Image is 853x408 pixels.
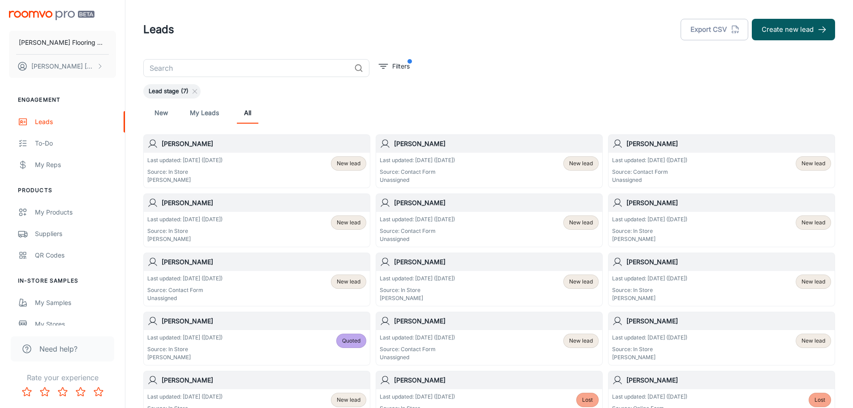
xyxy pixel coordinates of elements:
p: Last updated: [DATE] ([DATE]) [380,334,455,342]
button: [PERSON_NAME] [PERSON_NAME] [9,55,116,78]
p: Last updated: [DATE] ([DATE]) [147,393,223,401]
p: Last updated: [DATE] ([DATE]) [612,215,687,223]
p: [PERSON_NAME] [147,353,223,361]
p: Source: In Store [147,227,223,235]
a: [PERSON_NAME]Last updated: [DATE] ([DATE])Source: Contact FormUnassignedNew lead [376,312,603,365]
button: filter [377,59,412,73]
p: Source: Contact Form [612,168,687,176]
button: Rate 1 star [18,383,36,401]
div: To-do [35,138,116,148]
p: [PERSON_NAME] [380,294,455,302]
span: Lead stage (7) [143,87,194,96]
div: My Stores [35,319,116,329]
p: Unassigned [380,235,455,243]
a: [PERSON_NAME]Last updated: [DATE] ([DATE])Source: In Store[PERSON_NAME]New lead [608,193,835,247]
h6: [PERSON_NAME] [394,316,599,326]
p: Source: Contact Form [380,168,455,176]
p: Last updated: [DATE] ([DATE]) [612,156,687,164]
span: New lead [337,278,360,286]
div: My Products [35,207,116,217]
a: [PERSON_NAME]Last updated: [DATE] ([DATE])Source: Contact FormUnassignedNew lead [376,193,603,247]
span: New lead [802,278,825,286]
div: Suppliers [35,229,116,239]
p: [PERSON_NAME] [147,176,223,184]
button: Create new lead [752,19,835,40]
p: Last updated: [DATE] ([DATE]) [612,275,687,283]
a: All [237,102,258,124]
p: Source: Contact Form [380,345,455,353]
a: [PERSON_NAME]Last updated: [DATE] ([DATE])Source: In Store[PERSON_NAME]New lead [376,253,603,306]
p: Source: Contact Form [147,286,223,294]
span: New lead [569,278,593,286]
button: Rate 2 star [36,383,54,401]
h6: [PERSON_NAME] [626,198,831,208]
p: [PERSON_NAME] [612,294,687,302]
p: Last updated: [DATE] ([DATE]) [380,275,455,283]
p: [PERSON_NAME] [612,353,687,361]
p: Last updated: [DATE] ([DATE]) [612,393,687,401]
h6: [PERSON_NAME] [394,198,599,208]
span: New lead [802,219,825,227]
p: Last updated: [DATE] ([DATE]) [147,156,223,164]
div: My Samples [35,298,116,308]
p: Last updated: [DATE] ([DATE]) [612,334,687,342]
p: Unassigned [380,353,455,361]
h1: Leads [143,21,174,38]
p: Source: In Store [612,227,687,235]
a: [PERSON_NAME]Last updated: [DATE] ([DATE])Source: In Store[PERSON_NAME]New lead [143,134,370,188]
p: Source: In Store [147,345,223,353]
img: Roomvo PRO Beta [9,11,94,20]
a: [PERSON_NAME]Last updated: [DATE] ([DATE])Source: In Store[PERSON_NAME]New lead [608,312,835,365]
button: Rate 5 star [90,383,107,401]
p: Filters [392,61,410,71]
p: Source: In Store [147,168,223,176]
p: [PERSON_NAME] [612,235,687,243]
p: Source: Contact Form [380,227,455,235]
p: Unassigned [380,176,455,184]
span: Need help? [39,344,77,354]
h6: [PERSON_NAME] [162,257,366,267]
p: Unassigned [147,294,223,302]
p: Source: In Store [612,345,687,353]
div: My Reps [35,160,116,170]
span: New lead [569,159,593,167]
p: Source: In Store [612,286,687,294]
p: Last updated: [DATE] ([DATE]) [147,334,223,342]
a: [PERSON_NAME]Last updated: [DATE] ([DATE])Source: In Store[PERSON_NAME]New lead [143,193,370,247]
div: QR Codes [35,250,116,260]
a: My Leads [190,102,219,124]
h6: [PERSON_NAME] [626,375,831,385]
button: Rate 3 star [54,383,72,401]
span: Lost [582,396,593,404]
h6: [PERSON_NAME] [162,139,366,149]
h6: [PERSON_NAME] [394,257,599,267]
h6: [PERSON_NAME] [626,316,831,326]
a: [PERSON_NAME]Last updated: [DATE] ([DATE])Source: Contact FormUnassignedNew lead [608,134,835,188]
a: [PERSON_NAME]Last updated: [DATE] ([DATE])Source: In Store[PERSON_NAME]Quoted [143,312,370,365]
p: Rate your experience [7,372,118,383]
a: [PERSON_NAME]Last updated: [DATE] ([DATE])Source: In Store[PERSON_NAME]New lead [608,253,835,306]
p: [PERSON_NAME] [147,235,223,243]
button: Rate 4 star [72,383,90,401]
a: New [150,102,172,124]
div: Leads [35,117,116,127]
p: Last updated: [DATE] ([DATE]) [147,215,223,223]
input: Search [143,59,351,77]
span: New lead [337,219,360,227]
p: [PERSON_NAME] [PERSON_NAME] [31,61,94,71]
h6: [PERSON_NAME] [394,375,599,385]
span: New lead [802,337,825,345]
h6: [PERSON_NAME] [626,257,831,267]
h6: [PERSON_NAME] [626,139,831,149]
p: Last updated: [DATE] ([DATE]) [380,156,455,164]
a: [PERSON_NAME]Last updated: [DATE] ([DATE])Source: Contact FormUnassignedNew lead [376,134,603,188]
span: Quoted [342,337,360,345]
span: Lost [814,396,825,404]
h6: [PERSON_NAME] [162,198,366,208]
p: Last updated: [DATE] ([DATE]) [147,275,223,283]
h6: [PERSON_NAME] [162,375,366,385]
h6: [PERSON_NAME] [162,316,366,326]
p: Source: In Store [380,286,455,294]
span: New lead [569,219,593,227]
span: New lead [337,159,360,167]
